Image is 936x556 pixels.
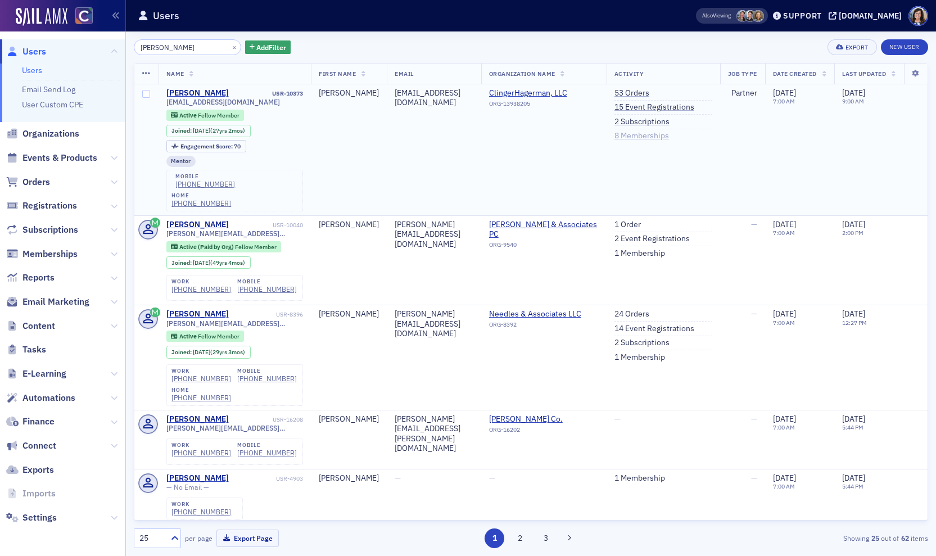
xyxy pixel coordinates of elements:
div: USR-10373 [230,90,303,97]
div: home [171,192,231,199]
div: Active (Paid by Org): Active (Paid by Org): Fellow Member [166,241,282,252]
a: ClingerHagerman, LLC [489,88,591,98]
span: Job Type [728,70,757,78]
span: First Name [319,70,356,78]
button: Export [828,39,876,55]
div: 70 [180,143,241,150]
span: Fellow Member [235,243,277,251]
div: mobile [237,278,297,285]
span: — [751,414,757,424]
a: 8 Memberships [614,131,669,141]
a: [PERSON_NAME] [166,88,229,98]
span: Tasks [22,343,46,356]
label: per page [185,533,212,543]
div: [PHONE_NUMBER] [171,199,231,207]
span: [DATE] [773,88,796,98]
strong: 62 [899,533,911,543]
a: Subscriptions [6,224,78,236]
img: SailAMX [75,7,93,25]
div: USR-4903 [230,475,303,482]
span: — [489,473,495,483]
strong: 25 [869,533,881,543]
span: Add Filter [256,42,286,52]
span: [DATE] [773,219,796,229]
a: [PHONE_NUMBER] [171,508,231,516]
span: [DATE] [193,348,210,356]
time: 7:00 AM [773,423,795,431]
span: Subscriptions [22,224,78,236]
div: [PERSON_NAME] [319,88,379,98]
button: 1 [485,528,504,548]
div: [PERSON_NAME] [319,414,379,424]
a: [PHONE_NUMBER] [237,285,297,293]
a: Needles & Associates LLC [489,309,591,319]
span: — [395,473,401,483]
a: [PERSON_NAME] [166,414,229,424]
div: [PERSON_NAME][EMAIL_ADDRESS][DOMAIN_NAME] [395,220,473,250]
button: 2 [510,528,530,548]
div: Joined: 1998-05-31 00:00:00 [166,125,251,137]
span: [DATE] [842,473,865,483]
a: [PERSON_NAME] [166,309,229,319]
div: USR-16208 [230,416,303,423]
a: Active Fellow Member [171,111,239,119]
span: Finance [22,415,55,428]
span: Fellow Member [198,332,239,340]
a: 53 Orders [614,88,649,98]
span: Pamela Galey-Coleman [744,10,756,22]
span: [DATE] [842,88,865,98]
div: Also [702,12,713,19]
div: [PERSON_NAME] [319,473,379,483]
div: ORG-13938205 [489,100,591,111]
span: — [751,309,757,319]
a: 1 Membership [614,473,665,483]
span: Franklin Covey Co. [489,414,591,424]
a: E-Learning [6,368,66,380]
time: 5:44 PM [842,423,863,431]
span: Content [22,320,55,332]
span: Activity [614,70,644,78]
a: View Homepage [67,7,93,26]
div: Support [783,11,822,21]
a: Email Send Log [22,84,75,94]
div: ORG-8392 [489,321,591,332]
span: [DATE] [193,126,210,134]
span: [DATE] [842,219,865,229]
span: [PERSON_NAME][EMAIL_ADDRESS][DOMAIN_NAME] [166,319,304,328]
div: 25 [139,532,164,544]
div: [PERSON_NAME] [319,220,379,230]
a: [PERSON_NAME] [166,220,229,230]
div: (29yrs 3mos) [193,349,245,356]
div: Engagement Score: 70 [166,140,246,152]
div: [DOMAIN_NAME] [839,11,902,21]
div: work [171,278,231,285]
span: Active (Paid by Org) [179,243,235,251]
div: work [171,368,231,374]
span: [DATE] [842,414,865,424]
span: Profile [908,6,928,26]
div: [PHONE_NUMBER] [171,374,231,383]
div: Partner [728,88,757,98]
div: work [171,501,231,508]
div: mobile [237,442,297,449]
a: 1 Membership [614,248,665,259]
div: USR-10040 [230,222,303,229]
button: × [229,42,239,52]
div: [PERSON_NAME] [166,473,229,483]
div: [PHONE_NUMBER] [175,180,235,188]
a: 2 Subscriptions [614,117,670,127]
a: [PHONE_NUMBER] [171,449,231,457]
div: [PERSON_NAME][EMAIL_ADDRESS][PERSON_NAME][DOMAIN_NAME] [395,414,473,454]
a: Email Marketing [6,296,89,308]
span: [DATE] [773,309,796,319]
span: Events & Products [22,152,97,164]
time: 7:00 AM [773,97,795,105]
a: Active (Paid by Org) Fellow Member [171,243,276,250]
a: [PHONE_NUMBER] [171,394,231,402]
